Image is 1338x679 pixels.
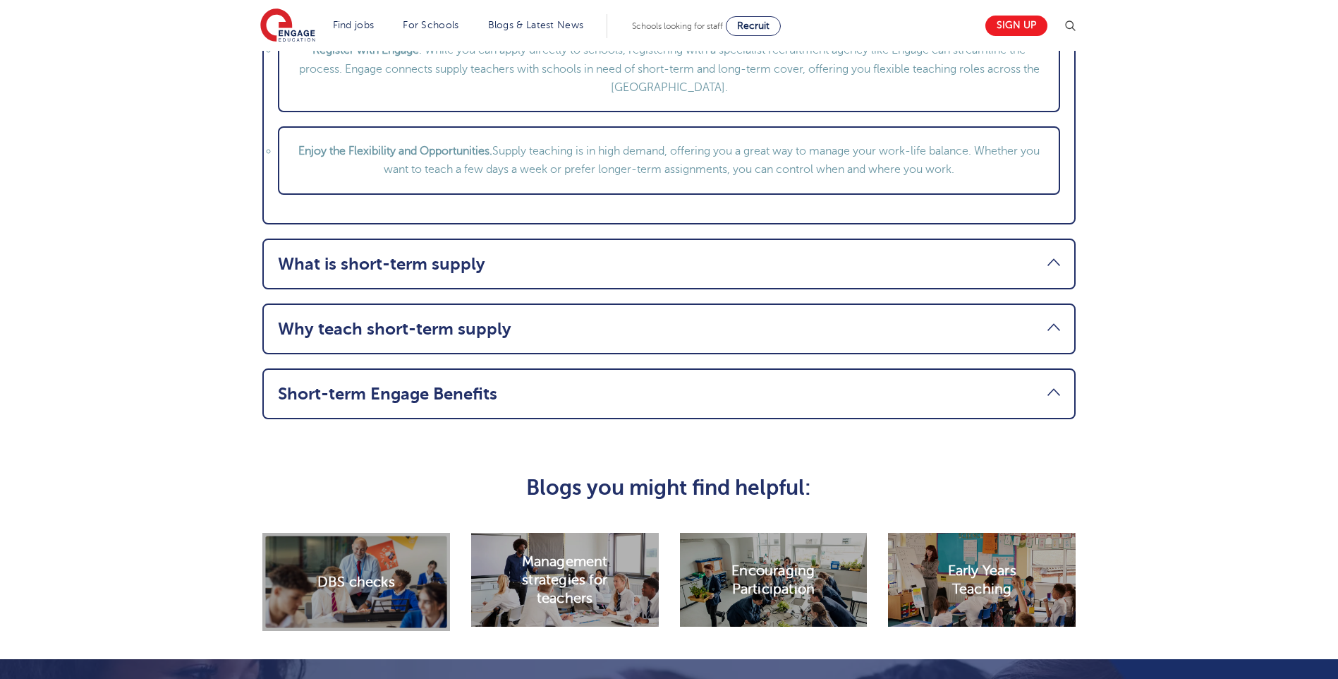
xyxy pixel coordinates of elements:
h2: DBS checks [317,573,395,591]
span: Recruit [737,20,770,31]
li: . While you can apply directly to schools, registering with a specialist recruitment agency like ... [278,25,1060,112]
strong: Enjoy the Flexibility and Opportunities. [298,145,492,157]
a: Blogs & Latest News [488,20,584,30]
a: For Schools [403,20,458,30]
li: Supply teaching is in high demand, offering you a great way to manage your work-life balance. Whe... [278,126,1060,195]
a: Find jobs [333,20,375,30]
span: Schools looking for staff [632,21,723,31]
h2: Blogs you might find helpful: [323,476,1015,500]
h2: Early Years Teaching [935,561,1029,599]
a: Encouraging Participation [680,573,868,586]
a: DBS checks [262,575,450,588]
a: Recruit [726,16,781,36]
a: What is short-term supply [278,254,1060,274]
a: Management strategies for teachers [471,573,659,586]
h2: Management strategies for teachers [518,552,612,608]
a: Early Years Teaching [888,573,1076,586]
a: Sign up [985,16,1047,36]
a: Why teach short-term supply [278,319,1060,339]
h2: Encouraging Participation [726,561,820,599]
img: Engage Education [260,8,315,44]
a: Short-term Engage Benefits [278,384,1060,404]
